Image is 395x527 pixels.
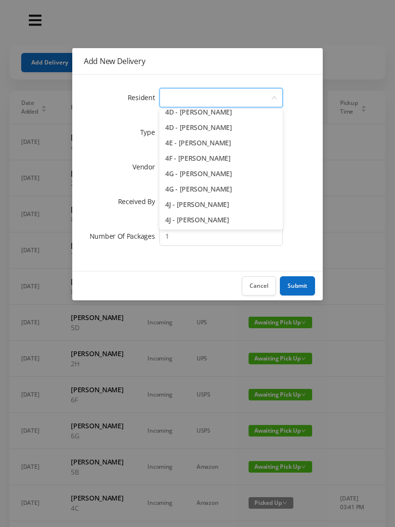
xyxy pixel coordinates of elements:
[159,197,283,212] li: 4J - [PERSON_NAME]
[140,128,160,137] label: Type
[159,181,283,197] li: 4G - [PERSON_NAME]
[84,86,311,248] form: Add New Delivery
[159,228,283,243] li: 5A - [PERSON_NAME] (Fried)
[90,231,160,241] label: Number Of Packages
[128,93,160,102] label: Resident
[132,162,159,171] label: Vendor
[84,56,311,66] div: Add New Delivery
[242,276,276,296] button: Cancel
[118,197,160,206] label: Received By
[159,104,283,120] li: 4D - [PERSON_NAME]
[159,120,283,135] li: 4D - [PERSON_NAME]
[159,212,283,228] li: 4J - [PERSON_NAME]
[280,276,315,296] button: Submit
[159,135,283,151] li: 4E - [PERSON_NAME]
[159,151,283,166] li: 4F - [PERSON_NAME]
[159,166,283,181] li: 4G - [PERSON_NAME]
[271,95,277,102] i: icon: down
